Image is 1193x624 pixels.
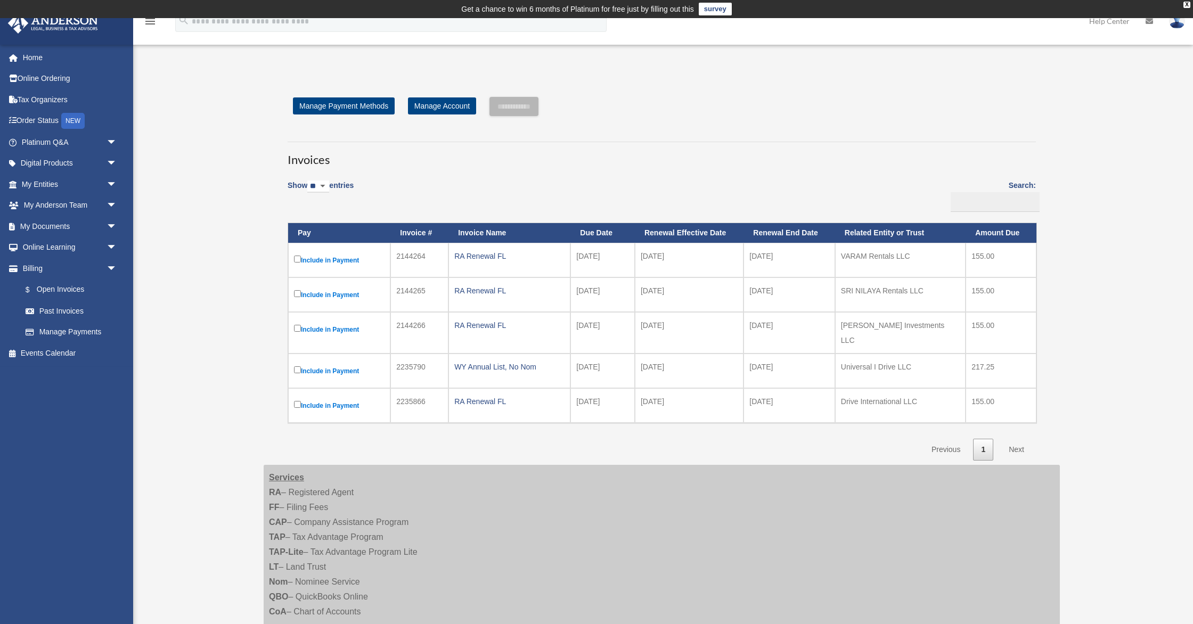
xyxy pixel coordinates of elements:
[570,277,635,312] td: [DATE]
[269,532,285,541] strong: TAP
[107,132,128,153] span: arrow_drop_down
[288,179,354,203] label: Show entries
[390,243,448,277] td: 2144264
[1001,439,1032,461] a: Next
[635,388,743,423] td: [DATE]
[1169,13,1185,29] img: User Pic
[966,223,1036,243] th: Amount Due: activate to sort column ascending
[454,359,565,374] div: WY Annual List, No Nom
[743,388,835,423] td: [DATE]
[743,223,835,243] th: Renewal End Date: activate to sort column ascending
[7,132,133,153] a: Platinum Q&Aarrow_drop_down
[7,237,133,258] a: Online Learningarrow_drop_down
[7,195,133,216] a: My Anderson Teamarrow_drop_down
[294,288,385,301] label: Include in Payment
[107,258,128,280] span: arrow_drop_down
[635,354,743,388] td: [DATE]
[269,518,287,527] strong: CAP
[448,223,570,243] th: Invoice Name: activate to sort column ascending
[107,195,128,217] span: arrow_drop_down
[107,237,128,259] span: arrow_drop_down
[408,97,476,114] a: Manage Account
[966,388,1036,423] td: 155.00
[390,277,448,312] td: 2144265
[269,607,287,616] strong: CoA
[454,394,565,409] div: RA Renewal FL
[835,312,966,354] td: [PERSON_NAME] Investments LLC
[835,223,966,243] th: Related Entity or Trust: activate to sort column ascending
[269,503,280,512] strong: FF
[570,388,635,423] td: [DATE]
[951,192,1040,212] input: Search:
[61,113,85,129] div: NEW
[835,277,966,312] td: SRI NILAYA Rentals LLC
[7,68,133,89] a: Online Ordering
[924,439,968,461] a: Previous
[107,174,128,195] span: arrow_drop_down
[144,15,157,28] i: menu
[7,110,133,132] a: Order StatusNEW
[7,89,133,110] a: Tax Organizers
[743,312,835,354] td: [DATE]
[966,354,1036,388] td: 217.25
[454,249,565,264] div: RA Renewal FL
[15,322,128,343] a: Manage Payments
[390,312,448,354] td: 2144266
[294,364,385,377] label: Include in Payment
[107,153,128,175] span: arrow_drop_down
[294,253,385,267] label: Include in Payment
[294,399,385,412] label: Include in Payment
[570,354,635,388] td: [DATE]
[294,401,301,408] input: Include in Payment
[269,592,288,601] strong: QBO
[390,388,448,423] td: 2235866
[454,318,565,333] div: RA Renewal FL
[269,577,288,586] strong: Nom
[293,97,395,114] a: Manage Payment Methods
[635,277,743,312] td: [DATE]
[7,342,133,364] a: Events Calendar
[390,354,448,388] td: 2235790
[835,354,966,388] td: Universal I Drive LLC
[966,312,1036,354] td: 155.00
[743,243,835,277] td: [DATE]
[390,223,448,243] th: Invoice #: activate to sort column ascending
[307,180,329,193] select: Showentries
[269,562,279,571] strong: LT
[269,488,281,497] strong: RA
[570,243,635,277] td: [DATE]
[294,256,301,262] input: Include in Payment
[15,279,122,301] a: $Open Invoices
[570,223,635,243] th: Due Date: activate to sort column ascending
[178,14,190,26] i: search
[743,354,835,388] td: [DATE]
[699,3,732,15] a: survey
[7,47,133,68] a: Home
[7,216,133,237] a: My Documentsarrow_drop_down
[288,142,1036,168] h3: Invoices
[288,223,390,243] th: Pay: activate to sort column descending
[461,3,694,15] div: Get a chance to win 6 months of Platinum for free just by filling out this
[635,312,743,354] td: [DATE]
[15,300,128,322] a: Past Invoices
[294,366,301,373] input: Include in Payment
[31,283,37,297] span: $
[1183,2,1190,8] div: close
[7,174,133,195] a: My Entitiesarrow_drop_down
[269,547,304,556] strong: TAP-Lite
[294,323,385,336] label: Include in Payment
[144,19,157,28] a: menu
[835,388,966,423] td: Drive International LLC
[107,216,128,237] span: arrow_drop_down
[966,243,1036,277] td: 155.00
[947,179,1036,212] label: Search:
[294,290,301,297] input: Include in Payment
[570,312,635,354] td: [DATE]
[973,439,993,461] a: 1
[635,223,743,243] th: Renewal Effective Date: activate to sort column ascending
[7,153,133,174] a: Digital Productsarrow_drop_down
[743,277,835,312] td: [DATE]
[835,243,966,277] td: VARAM Rentals LLC
[966,277,1036,312] td: 155.00
[269,473,304,482] strong: Services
